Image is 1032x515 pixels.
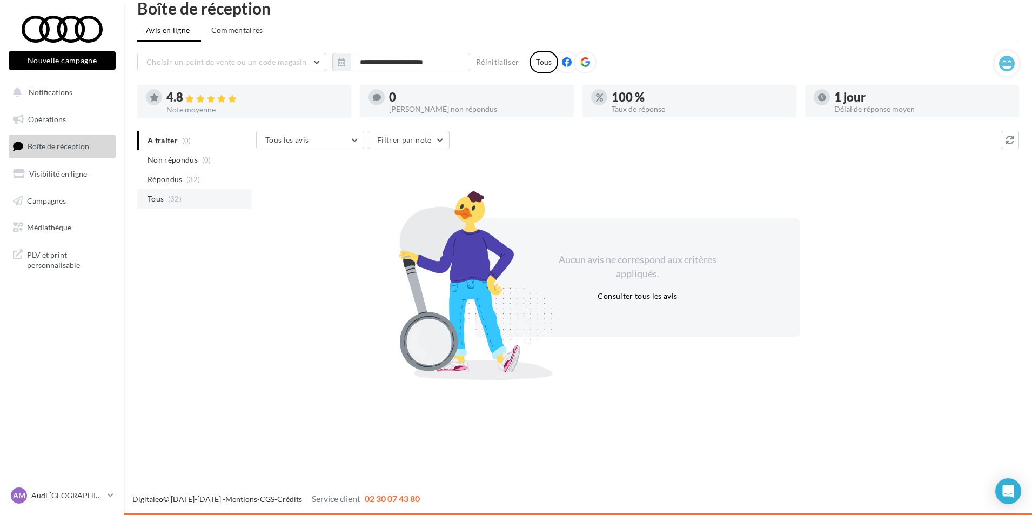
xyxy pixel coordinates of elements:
[277,494,302,504] a: Crédits
[31,490,103,501] p: Audi [GEOGRAPHIC_DATA]
[472,56,524,69] button: Réinitialiser
[612,91,788,103] div: 100 %
[211,25,263,36] span: Commentaires
[593,290,681,303] button: Consulter tous les avis
[166,106,343,113] div: Note moyenne
[6,108,118,131] a: Opérations
[166,91,343,104] div: 4.8
[368,131,450,149] button: Filtrer par note
[389,105,565,113] div: [PERSON_NAME] non répondus
[9,485,116,506] a: AM Audi [GEOGRAPHIC_DATA]
[225,494,257,504] a: Mentions
[834,105,1010,113] div: Délai de réponse moyen
[148,174,183,185] span: Répondus
[146,57,306,66] span: Choisir un point de vente ou un code magasin
[27,223,71,232] span: Médiathèque
[6,243,118,275] a: PLV et print personnalisable
[6,216,118,239] a: Médiathèque
[28,115,66,124] span: Opérations
[148,155,198,165] span: Non répondus
[834,91,1010,103] div: 1 jour
[6,190,118,212] a: Campagnes
[260,494,274,504] a: CGS
[186,175,200,184] span: (32)
[9,51,116,70] button: Nouvelle campagne
[202,156,211,164] span: (0)
[389,91,565,103] div: 0
[28,142,89,151] span: Boîte de réception
[6,135,118,158] a: Boîte de réception
[312,493,360,504] span: Service client
[612,105,788,113] div: Taux de réponse
[265,135,309,144] span: Tous les avis
[168,195,182,203] span: (32)
[132,494,163,504] a: Digitaleo
[148,193,164,204] span: Tous
[6,81,113,104] button: Notifications
[545,253,731,280] div: Aucun avis ne correspond aux critères appliqués.
[6,163,118,185] a: Visibilité en ligne
[365,493,420,504] span: 02 30 07 43 80
[530,51,558,73] div: Tous
[29,169,87,178] span: Visibilité en ligne
[29,88,72,97] span: Notifications
[137,53,326,71] button: Choisir un point de vente ou un code magasin
[27,196,66,205] span: Campagnes
[995,478,1021,504] div: Open Intercom Messenger
[13,490,25,501] span: AM
[27,248,111,271] span: PLV et print personnalisable
[132,494,420,504] span: © [DATE]-[DATE] - - -
[256,131,364,149] button: Tous les avis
